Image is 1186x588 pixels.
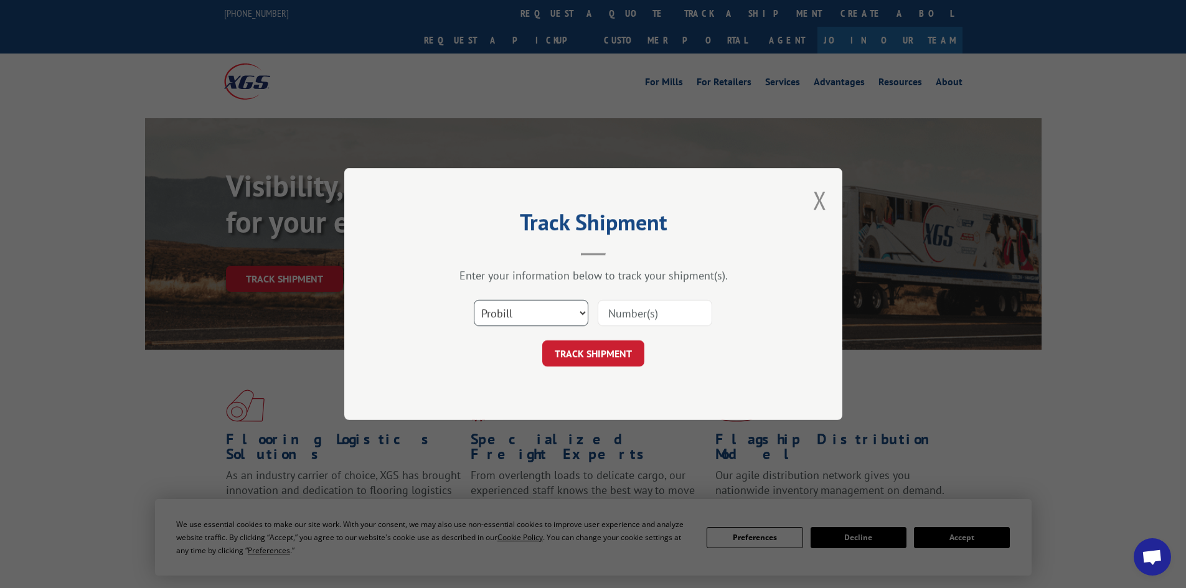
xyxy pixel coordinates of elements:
div: Enter your information below to track your shipment(s). [407,268,780,282]
input: Number(s) [598,300,712,326]
button: Close modal [813,184,827,217]
h2: Track Shipment [407,213,780,237]
button: TRACK SHIPMENT [542,340,644,366]
div: Open chat [1134,538,1171,576]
